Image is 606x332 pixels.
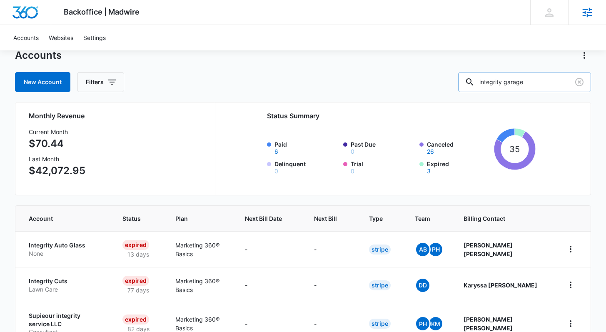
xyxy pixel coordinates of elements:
[13,13,20,20] img: logo_orange.svg
[83,48,90,55] img: tab_keywords_by_traffic_grey.svg
[416,279,429,292] span: DD
[429,243,442,256] span: PH
[78,25,111,50] a: Settings
[509,144,520,154] tspan: 35
[122,214,144,223] span: Status
[29,127,85,136] h3: Current Month
[429,317,442,330] span: KM
[122,286,154,295] p: 77 days
[22,22,92,28] div: Domain: [DOMAIN_NAME]
[122,250,154,259] p: 13 days
[29,250,102,258] p: None
[458,72,591,92] input: Search
[274,160,338,174] label: Delinquent
[427,149,434,155] button: Canceled
[416,243,429,256] span: AB
[122,240,149,250] div: Expired
[427,140,491,155] label: Canceled
[122,276,149,286] div: Expired
[416,317,429,330] span: PH
[415,214,431,223] span: Team
[175,214,225,223] span: Plan
[8,25,44,50] a: Accounts
[464,214,544,223] span: Billing Contact
[427,168,431,174] button: Expired
[369,319,391,329] div: Stripe
[564,317,577,330] button: home
[23,13,41,20] div: v 4.0.25
[29,312,102,328] p: Supieour integrity service LLC
[564,278,577,292] button: home
[464,242,513,257] strong: [PERSON_NAME] [PERSON_NAME]
[235,231,304,267] td: -
[564,242,577,256] button: home
[573,75,586,89] button: Clear
[44,25,78,50] a: Websites
[29,241,102,257] a: Integrity Auto GlassNone
[245,214,282,223] span: Next Bill Date
[464,316,513,332] strong: [PERSON_NAME] [PERSON_NAME]
[464,282,537,289] strong: Karyssa [PERSON_NAME]
[29,277,102,285] p: Integrity Cuts
[29,111,204,121] h2: Monthly Revenue
[314,214,337,223] span: Next Bill
[304,231,359,267] td: -
[175,241,225,258] p: Marketing 360® Basics
[369,245,391,255] div: Stripe
[29,285,102,294] p: Lawn Care
[13,22,20,28] img: website_grey.svg
[29,214,90,223] span: Account
[32,49,75,55] div: Domain Overview
[235,267,304,303] td: -
[15,49,62,62] h1: Accounts
[304,267,359,303] td: -
[22,48,29,55] img: tab_domain_overview_orange.svg
[369,214,383,223] span: Type
[274,149,278,155] button: Paid
[29,241,102,250] p: Integrity Auto Glass
[29,136,85,151] p: $70.44
[427,160,491,174] label: Expired
[122,315,149,325] div: Expired
[578,49,591,62] button: Actions
[29,163,85,178] p: $42,072.95
[369,280,391,290] div: Stripe
[64,7,140,16] span: Backoffice | Madwire
[274,140,338,155] label: Paid
[351,140,414,155] label: Past Due
[267,111,536,121] h2: Status Summary
[29,155,85,163] h3: Last Month
[175,277,225,294] p: Marketing 360® Basics
[92,49,140,55] div: Keywords by Traffic
[29,277,102,293] a: Integrity CutsLawn Care
[15,72,70,92] a: New Account
[77,72,124,92] button: Filters
[351,160,414,174] label: Trial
